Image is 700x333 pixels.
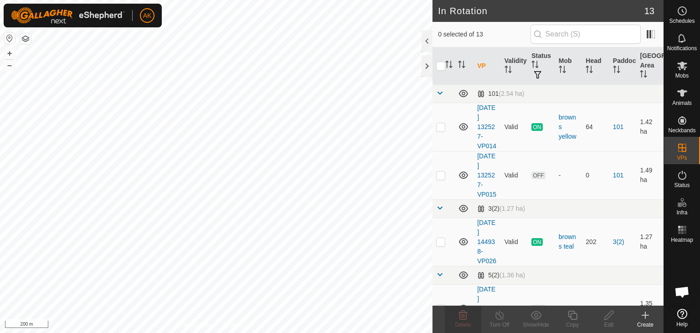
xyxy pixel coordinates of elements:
th: Paddock [609,47,637,85]
td: 1.35 ha [636,284,664,333]
a: 5(2) [613,305,624,312]
div: 3(2) [477,205,525,213]
td: Valid [501,151,528,199]
th: Status [528,47,555,85]
div: Copy [554,321,591,329]
span: (2.54 ha) [499,90,524,97]
th: Validity [501,47,528,85]
p-sorticon: Activate to sort [559,67,566,74]
span: 0 selected of 13 [438,30,530,39]
span: Notifications [667,46,697,51]
div: - [559,171,579,180]
p-sorticon: Activate to sort [504,67,512,74]
a: [DATE] 144938-VP026 [477,219,496,265]
span: Heatmap [671,237,693,243]
a: [DATE] 144938-VP027 [477,286,496,331]
th: Mob [555,47,582,85]
span: Schedules [669,18,695,24]
a: [DATE] 132527-VP014 [477,104,496,150]
span: Infra [676,210,687,215]
span: VPs [677,155,687,161]
span: (1.36 ha) [499,271,525,279]
td: 1.49 ha [636,151,664,199]
span: ON [531,123,542,131]
div: Open chat [669,278,696,306]
a: Privacy Policy [180,321,215,329]
a: Contact Us [225,321,252,329]
span: Animals [672,100,692,106]
div: Create [627,321,664,329]
span: Status [674,182,690,188]
div: browns teal [559,232,579,251]
a: Help [664,305,700,331]
a: 101 [613,123,623,130]
p-sorticon: Activate to sort [613,67,620,74]
span: OFF [531,305,545,312]
td: Valid [501,218,528,266]
div: - [559,304,579,313]
span: 13 [644,4,654,18]
div: Edit [591,321,627,329]
td: 0 [582,151,609,199]
td: 0 [582,284,609,333]
a: [DATE] 132527-VP015 [477,152,496,198]
input: Search (S) [530,25,641,44]
span: Mobs [675,73,689,78]
div: browns yellow [559,113,579,141]
th: VP [474,47,501,85]
td: 202 [582,218,609,266]
p-sorticon: Activate to sort [531,62,539,69]
span: Neckbands [668,128,695,133]
span: Help [676,322,688,327]
p-sorticon: Activate to sort [445,62,453,69]
a: 3(2) [613,238,624,245]
div: 101 [477,90,524,98]
th: [GEOGRAPHIC_DATA] Area [636,47,664,85]
span: (1.27 ha) [499,205,525,212]
td: 64 [582,103,609,151]
span: Delete [455,322,471,328]
h2: In Rotation [438,5,644,16]
span: ON [531,238,542,246]
img: Gallagher Logo [11,7,125,24]
td: 1.27 ha [636,218,664,266]
div: Show/Hide [518,321,554,329]
div: 5(2) [477,271,525,279]
p-sorticon: Activate to sort [458,62,465,69]
button: + [4,48,15,59]
span: AK [143,11,152,21]
a: 101 [613,172,623,179]
button: Reset Map [4,33,15,44]
div: Turn Off [481,321,518,329]
th: Head [582,47,609,85]
button: Map Layers [20,33,31,44]
button: – [4,60,15,71]
td: 1.42 ha [636,103,664,151]
td: Valid [501,284,528,333]
td: Valid [501,103,528,151]
p-sorticon: Activate to sort [586,67,593,74]
span: OFF [531,172,545,179]
p-sorticon: Activate to sort [640,72,647,79]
